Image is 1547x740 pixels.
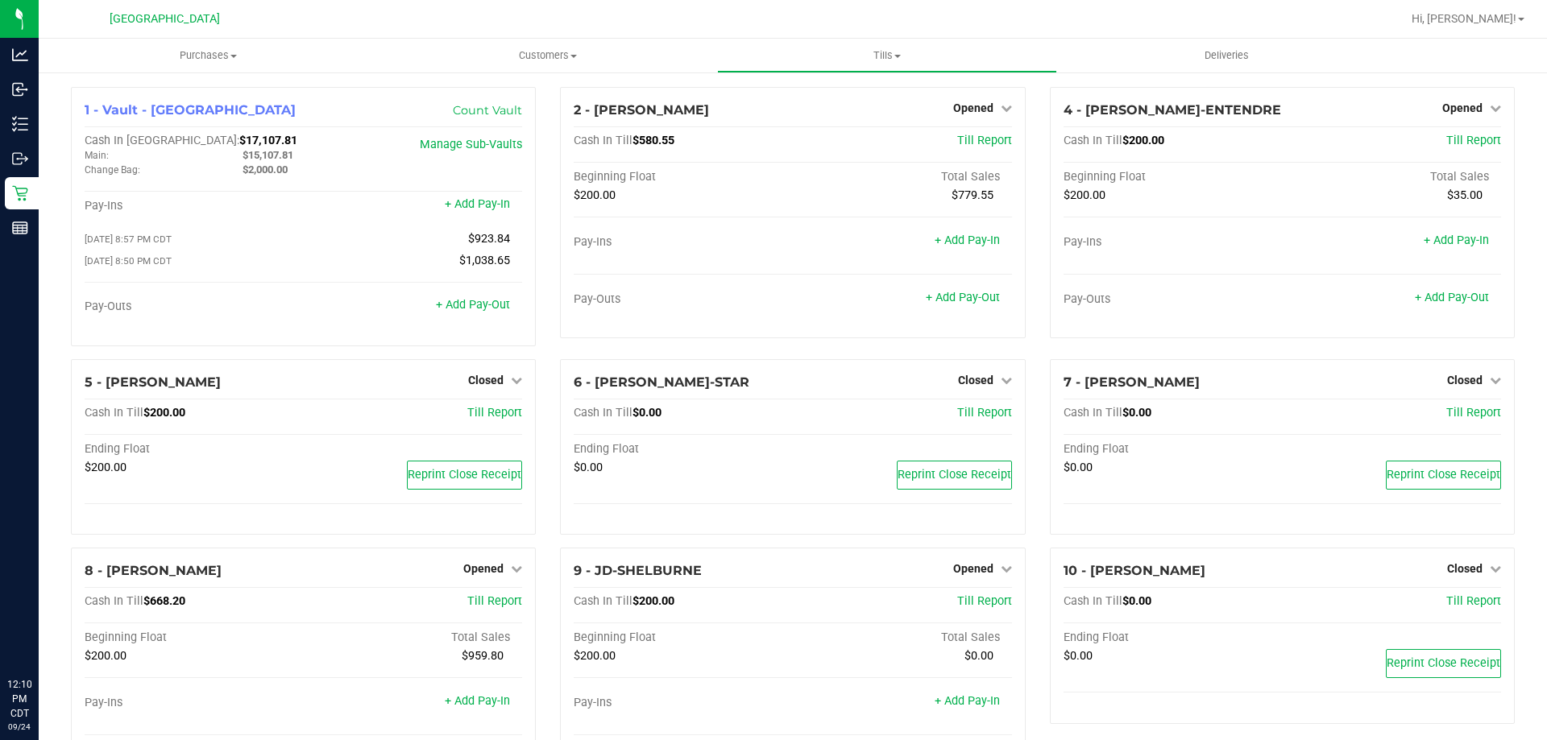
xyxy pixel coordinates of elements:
span: $0.00 [964,649,993,663]
span: 5 - [PERSON_NAME] [85,374,221,390]
span: Cash In Till [1064,134,1122,147]
inline-svg: Reports [12,220,28,236]
span: $2,000.00 [243,163,288,176]
a: Till Report [1446,594,1501,608]
span: Cash In [GEOGRAPHIC_DATA]: [85,134,239,147]
span: $0.00 [1122,594,1151,608]
a: + Add Pay-In [1424,234,1489,247]
div: Ending Float [1064,630,1283,645]
span: $200.00 [574,649,616,663]
span: Opened [953,562,993,575]
div: Total Sales [1282,170,1501,184]
a: Till Report [1446,134,1501,147]
a: Deliveries [1057,39,1396,72]
span: $0.00 [1122,406,1151,420]
span: Change Bag: [85,164,140,176]
div: Pay-Ins [85,199,304,213]
span: Cash In Till [574,406,632,420]
span: $779.55 [952,188,993,202]
span: $200.00 [1122,134,1164,147]
span: $0.00 [1064,649,1093,663]
span: $200.00 [574,188,616,202]
a: Till Report [1446,406,1501,420]
div: Pay-Outs [1064,292,1283,307]
span: Till Report [957,406,1012,420]
span: Cash In Till [85,594,143,608]
a: + Add Pay-Out [926,291,1000,304]
a: + Add Pay-In [445,694,510,708]
span: Opened [463,562,504,575]
button: Reprint Close Receipt [1386,461,1501,490]
span: 1 - Vault - [GEOGRAPHIC_DATA] [85,102,296,118]
div: Pay-Ins [574,696,793,710]
div: Pay-Ins [1064,235,1283,250]
span: Main: [85,150,109,161]
span: Reprint Close Receipt [1387,468,1500,482]
span: 10 - [PERSON_NAME] [1064,563,1205,578]
span: $200.00 [143,406,185,420]
button: Reprint Close Receipt [407,461,522,490]
a: + Add Pay-In [445,197,510,211]
a: + Add Pay-Out [1415,291,1489,304]
span: Customers [379,48,716,63]
a: + Add Pay-In [935,694,1000,708]
div: Pay-Outs [85,300,304,314]
span: Deliveries [1183,48,1271,63]
span: $15,107.81 [243,149,293,161]
div: Ending Float [85,442,304,457]
span: Reprint Close Receipt [408,468,521,482]
a: Manage Sub-Vaults [420,138,522,151]
span: $200.00 [85,649,126,663]
div: Beginning Float [1064,170,1283,184]
span: Reprint Close Receipt [898,468,1011,482]
span: Till Report [467,594,522,608]
div: Pay-Ins [574,235,793,250]
span: Opened [953,101,993,114]
span: $200.00 [632,594,674,608]
a: Purchases [39,39,378,72]
span: 2 - [PERSON_NAME] [574,102,709,118]
p: 09/24 [7,721,31,733]
div: Beginning Float [85,630,304,645]
a: + Add Pay-Out [436,298,510,312]
span: $580.55 [632,134,674,147]
inline-svg: Inbound [12,81,28,97]
span: Cash In Till [574,594,632,608]
button: Reprint Close Receipt [1386,649,1501,678]
div: Pay-Outs [574,292,793,307]
span: Closed [1447,562,1483,575]
span: Cash In Till [574,134,632,147]
span: Opened [1442,101,1483,114]
div: Beginning Float [574,170,793,184]
div: Total Sales [793,630,1012,645]
iframe: Resource center [16,611,64,659]
span: [GEOGRAPHIC_DATA] [110,12,220,26]
span: Cash In Till [1064,406,1122,420]
inline-svg: Outbound [12,151,28,167]
span: Purchases [39,48,378,63]
a: Tills [717,39,1056,72]
div: Pay-Ins [85,696,304,710]
span: $35.00 [1447,188,1483,202]
span: Till Report [957,134,1012,147]
span: $200.00 [85,461,126,474]
span: Cash In Till [1064,594,1122,608]
div: Beginning Float [574,630,793,645]
span: $959.80 [462,649,504,663]
inline-svg: Retail [12,185,28,201]
p: 12:10 PM CDT [7,677,31,721]
span: $0.00 [1064,461,1093,474]
a: Till Report [467,406,522,420]
span: Closed [1447,374,1483,387]
span: 8 - [PERSON_NAME] [85,563,222,578]
span: $17,107.81 [239,134,297,147]
span: 6 - [PERSON_NAME]-STAR [574,374,749,390]
span: 4 - [PERSON_NAME]-ENTENDRE [1064,102,1281,118]
span: Closed [958,374,993,387]
a: Till Report [957,594,1012,608]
